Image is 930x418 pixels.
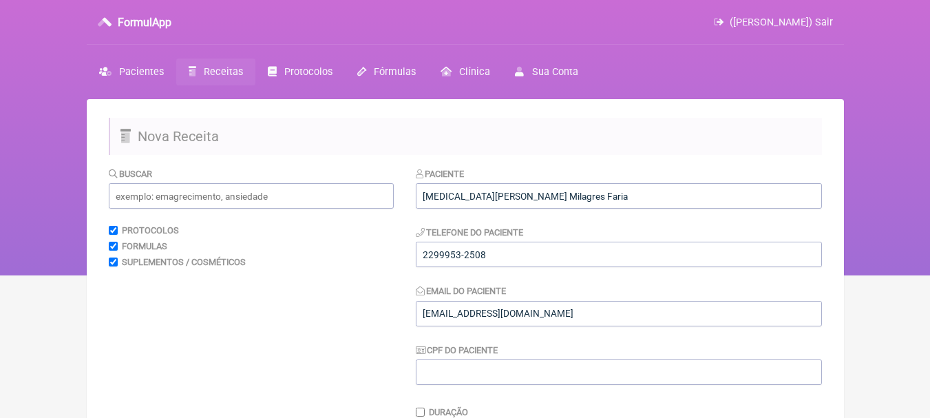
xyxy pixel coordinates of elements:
span: Sua Conta [532,66,578,78]
a: Protocolos [255,59,345,85]
label: CPF do Paciente [416,345,498,355]
label: Formulas [122,241,167,251]
a: Fórmulas [345,59,428,85]
label: Suplementos / Cosméticos [122,257,246,267]
span: Protocolos [284,66,332,78]
label: Telefone do Paciente [416,227,524,238]
h2: Nova Receita [109,118,822,155]
a: ([PERSON_NAME]) Sair [714,17,832,28]
span: Fórmulas [374,66,416,78]
span: Clínica [459,66,490,78]
input: exemplo: emagrecimento, ansiedade [109,183,394,209]
label: Paciente [416,169,465,179]
label: Duração [429,407,468,417]
span: ([PERSON_NAME]) Sair [730,17,833,28]
a: Clínica [428,59,503,85]
span: Pacientes [119,66,164,78]
a: Receitas [176,59,255,85]
label: Email do Paciente [416,286,507,296]
span: Receitas [204,66,243,78]
label: Buscar [109,169,153,179]
h3: FormulApp [118,16,171,29]
label: Protocolos [122,225,179,236]
a: Sua Conta [503,59,590,85]
a: Pacientes [87,59,176,85]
